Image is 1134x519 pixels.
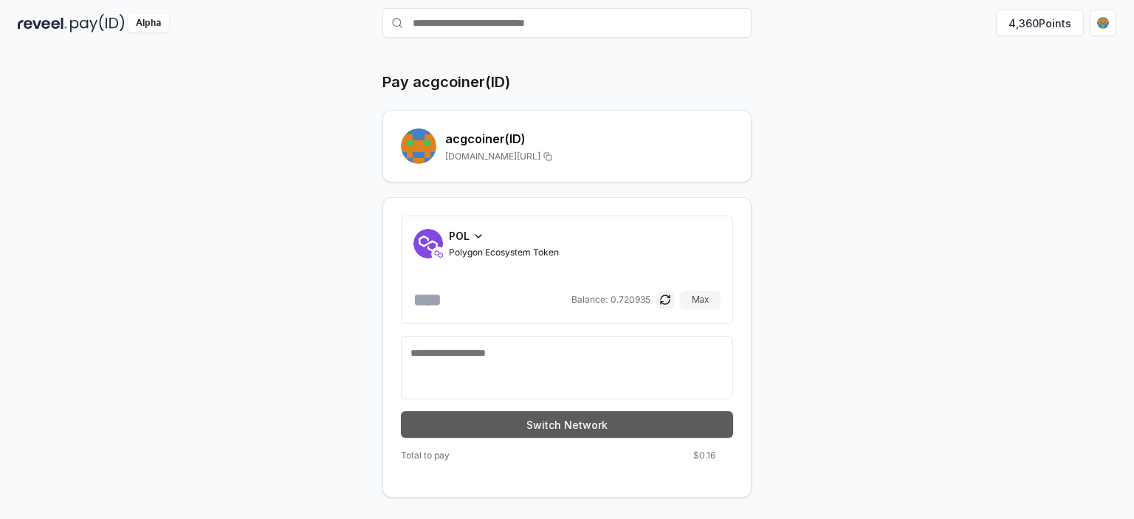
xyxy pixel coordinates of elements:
span: 0.720935 [611,294,650,306]
button: 4,360Points [996,10,1084,36]
h2: acgcoiner (ID) [445,130,733,148]
button: Max [680,291,721,309]
span: [DOMAIN_NAME][URL] [445,151,540,162]
h1: Pay acgcoiner(ID) [382,72,510,92]
span: Polygon Ecosystem Token [449,247,559,258]
div: Alpha [128,14,169,32]
span: $0.16 [693,450,715,461]
img: pay_id [70,14,125,32]
img: Polygon [431,247,446,261]
button: Switch Network [401,411,733,438]
span: POL [449,228,470,244]
img: reveel_dark [18,14,67,32]
span: Total to pay [401,450,450,461]
img: Polygon Ecosystem Token [413,229,443,258]
span: Balance: [571,294,608,306]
